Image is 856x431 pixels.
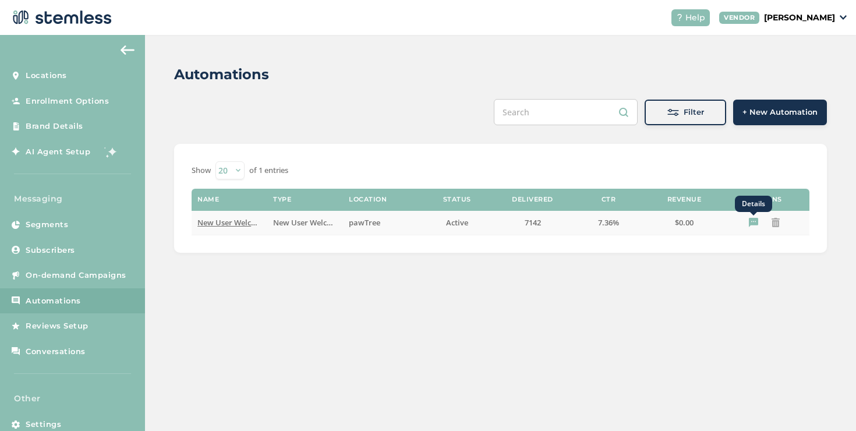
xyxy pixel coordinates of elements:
button: Filter [645,100,726,125]
label: New User Welcome [197,218,261,228]
span: Enrollment Options [26,96,109,107]
label: Status [443,196,471,203]
span: Settings [26,419,61,430]
label: New User Welcome [273,218,337,228]
button: + New Automation [733,100,827,125]
span: Reviews Setup [26,320,89,332]
label: $0.00 [652,218,716,228]
span: + New Automation [742,107,818,118]
span: Segments [26,219,68,231]
label: Active [425,218,489,228]
label: Type [273,196,291,203]
img: icon_down-arrow-small-66adaf34.svg [840,15,847,20]
label: CTR [602,196,616,203]
label: Location [349,196,387,203]
span: pawTree [349,217,380,228]
span: Conversations [26,346,86,358]
span: Subscribers [26,245,75,256]
span: AI Agent Setup [26,146,90,158]
span: Automations [26,295,81,307]
label: Delivered [512,196,553,203]
span: Filter [684,107,704,118]
input: Search [494,99,638,125]
img: icon-arrow-back-accent-c549486e.svg [121,45,135,55]
span: Active [446,217,468,228]
th: Actions [722,189,809,211]
button: Details [745,214,764,231]
span: $0.00 [675,217,694,228]
img: glitter-stars-b7820f95.gif [99,140,122,163]
label: of 1 entries [249,165,288,176]
div: VENDOR [719,12,759,24]
img: icon-help-white-03924b79.svg [676,14,683,21]
span: Brand Details [26,121,83,132]
span: On-demand Campaigns [26,270,126,281]
label: pawTree [349,218,413,228]
div: Details [735,196,772,212]
span: Locations [26,70,67,82]
label: Show [192,165,211,176]
span: Help [685,12,705,24]
span: 7142 [525,217,541,228]
span: New User Welcome [273,217,342,228]
label: 7.36% [576,218,641,228]
span: New User Welcome [197,217,267,228]
iframe: Chat Widget [798,375,856,431]
span: 7.36% [598,217,619,228]
p: [PERSON_NAME] [764,12,835,24]
label: Revenue [667,196,702,203]
img: logo-dark-0685b13c.svg [9,6,112,29]
label: Name [197,196,219,203]
label: 7142 [501,218,565,228]
h2: Automations [174,64,269,85]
